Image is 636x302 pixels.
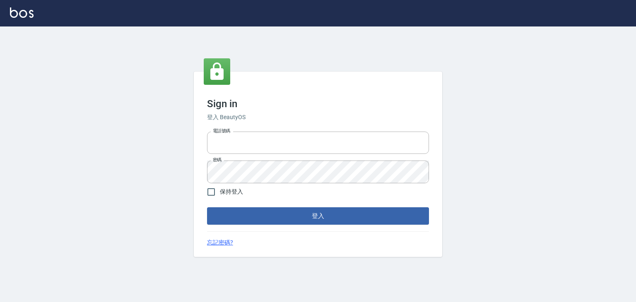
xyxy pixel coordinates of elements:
[213,157,222,163] label: 密碼
[207,238,233,247] a: 忘記密碼?
[213,128,230,134] label: 電話號碼
[207,207,429,225] button: 登入
[10,7,34,18] img: Logo
[207,113,429,122] h6: 登入 BeautyOS
[207,98,429,110] h3: Sign in
[220,187,243,196] span: 保持登入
